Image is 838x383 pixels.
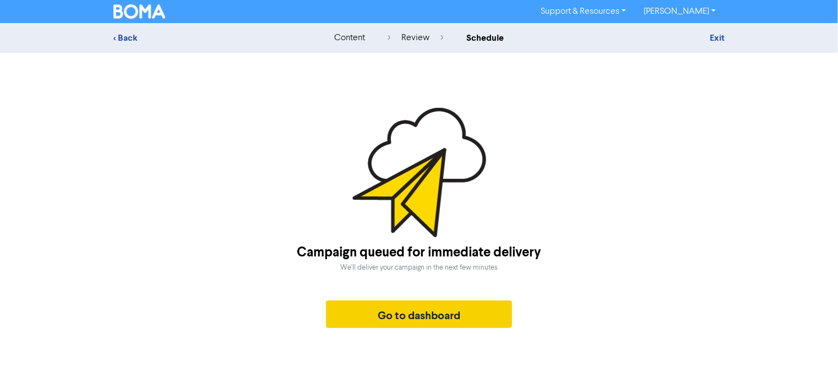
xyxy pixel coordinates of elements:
[783,330,838,383] iframe: Chat Widget
[340,262,498,273] div: We'll deliver your campaign in the next few minutes
[388,31,443,45] div: review
[334,31,365,45] div: content
[710,32,725,43] a: Exit
[635,3,725,20] a: [PERSON_NAME]
[326,300,512,328] button: Go to dashboard
[297,243,541,262] div: Campaign queued for immediate delivery
[532,3,635,20] a: Support & Resources
[113,4,165,19] img: BOMA Logo
[466,31,504,45] div: schedule
[113,31,306,45] div: < Back
[352,108,486,237] img: Scheduled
